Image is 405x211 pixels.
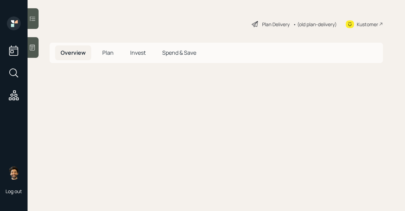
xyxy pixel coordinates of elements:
[7,166,21,180] img: eric-schwartz-headshot.png
[262,21,290,28] div: Plan Delivery
[162,49,196,56] span: Spend & Save
[61,49,86,56] span: Overview
[102,49,114,56] span: Plan
[6,188,22,194] div: Log out
[293,21,337,28] div: • (old plan-delivery)
[357,21,378,28] div: Kustomer
[130,49,146,56] span: Invest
